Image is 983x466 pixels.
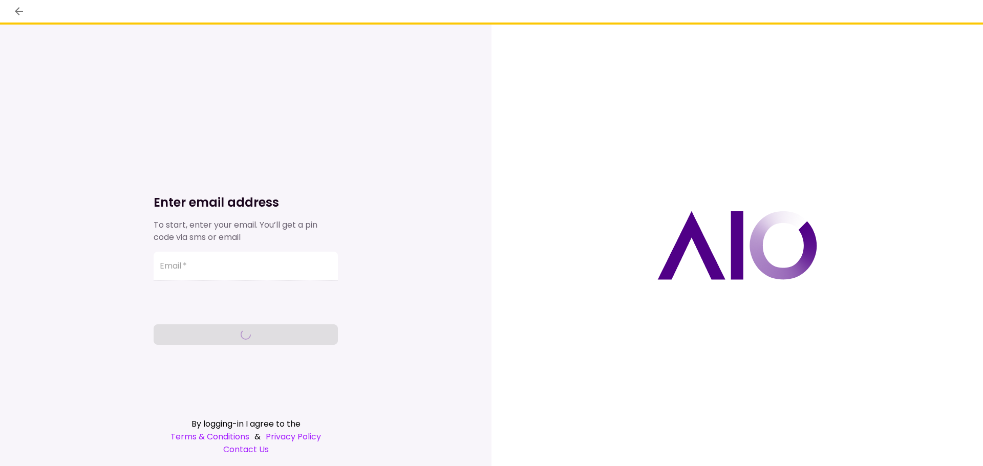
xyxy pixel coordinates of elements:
a: Terms & Conditions [170,430,249,443]
div: To start, enter your email. You’ll get a pin code via sms or email [154,219,338,243]
a: Contact Us [154,443,338,456]
a: Privacy Policy [266,430,321,443]
div: By logging-in I agree to the [154,417,338,430]
div: & [154,430,338,443]
h1: Enter email address [154,194,338,211]
button: back [10,3,28,20]
img: AIO logo [657,211,817,280]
